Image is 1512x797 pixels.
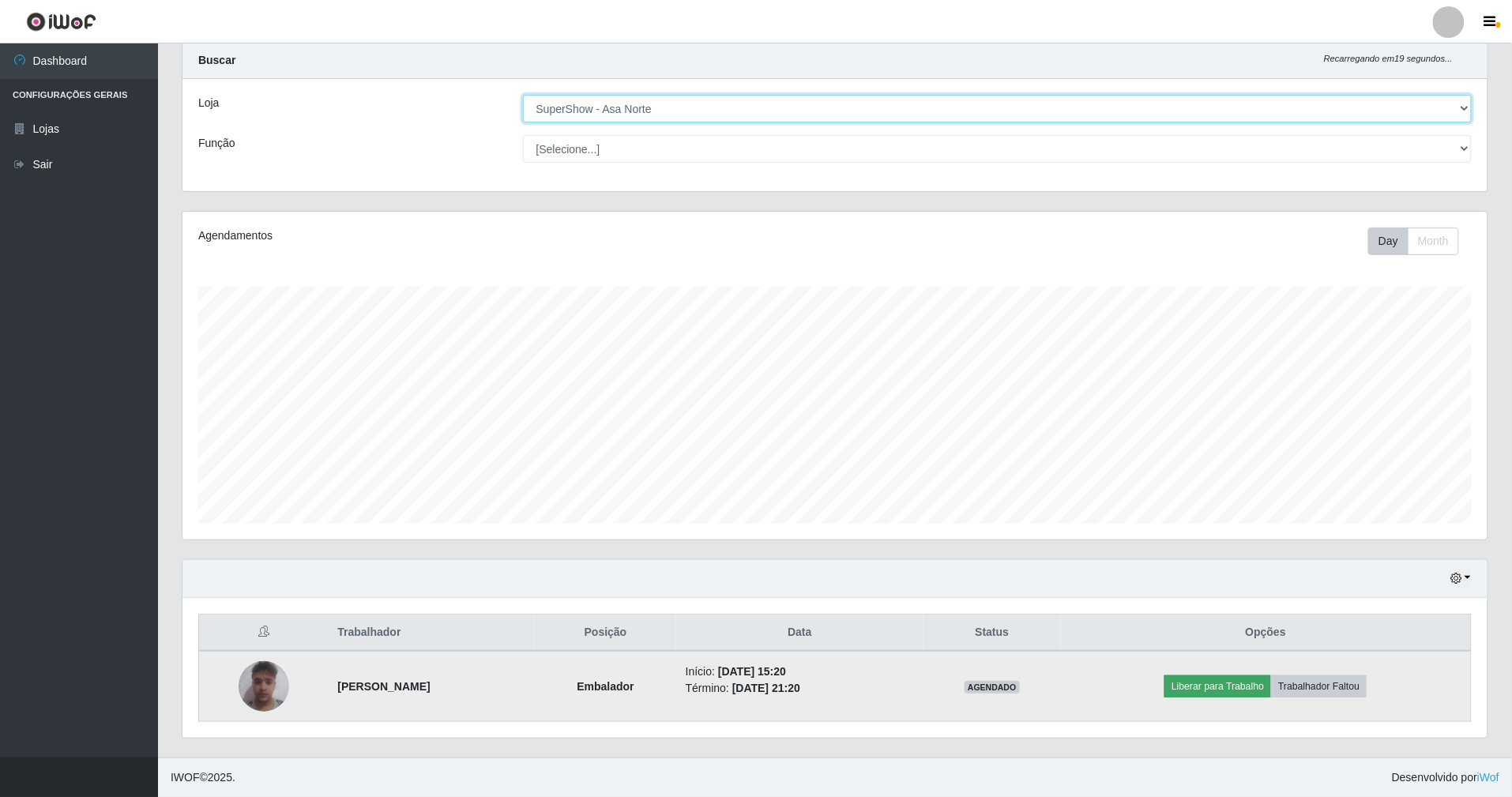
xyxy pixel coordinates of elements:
time: [DATE] 21:20 [732,682,800,694]
th: Posição [535,615,675,652]
div: Toolbar with button groups [1368,227,1472,255]
button: Trabalhador Faltou [1271,675,1367,697]
i: Recarregando em 19 segundos... [1324,54,1453,63]
img: 1734187745522.jpeg [239,652,289,720]
time: [DATE] 15:20 [718,665,786,678]
div: First group [1368,227,1459,255]
th: Data [676,615,923,652]
th: Status [923,615,1060,652]
span: © 2025 . [171,769,235,786]
button: Day [1368,227,1409,255]
img: CoreUI Logo [26,12,96,32]
div: Agendamentos [198,227,715,244]
label: Função [198,135,235,152]
label: Loja [198,95,219,111]
strong: Embalador [577,680,634,693]
span: IWOF [171,771,200,784]
strong: [PERSON_NAME] [337,680,430,693]
li: Término: [686,680,914,697]
span: AGENDADO [965,681,1020,694]
button: Liberar para Trabalho [1164,675,1271,697]
span: Desenvolvido por [1392,769,1499,786]
a: iWof [1477,771,1499,784]
strong: Buscar [198,54,235,66]
li: Início: [686,664,914,680]
th: Trabalhador [328,615,535,652]
th: Opções [1061,615,1472,652]
button: Month [1408,227,1459,255]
